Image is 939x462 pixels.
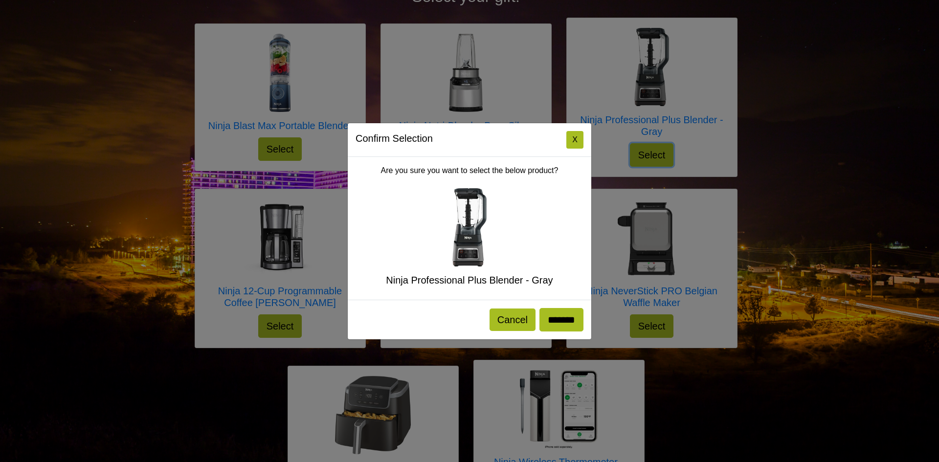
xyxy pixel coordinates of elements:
[356,274,583,286] h5: Ninja Professional Plus Blender - Gray
[356,131,433,146] h5: Confirm Selection
[566,131,583,149] button: Close
[430,188,509,266] img: Ninja Professional Plus Blender - Gray
[348,157,591,300] div: Are you sure you want to select the below product?
[490,308,536,331] button: Cancel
